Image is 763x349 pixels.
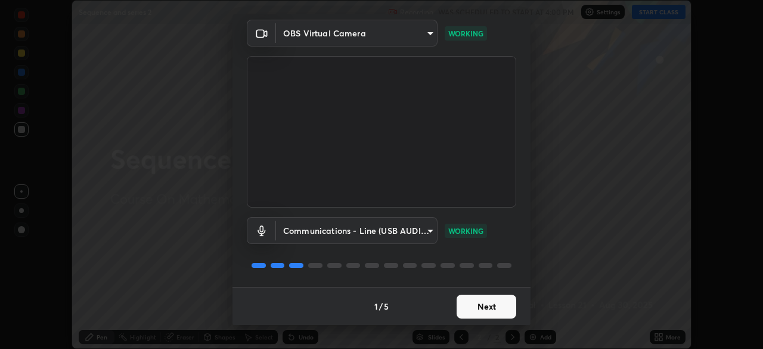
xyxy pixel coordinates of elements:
div: OBS Virtual Camera [276,217,438,244]
h4: / [379,300,383,313]
h4: 5 [384,300,389,313]
h4: 1 [374,300,378,313]
button: Next [457,295,516,319]
p: WORKING [448,226,483,236]
p: WORKING [448,28,483,39]
div: OBS Virtual Camera [276,20,438,47]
